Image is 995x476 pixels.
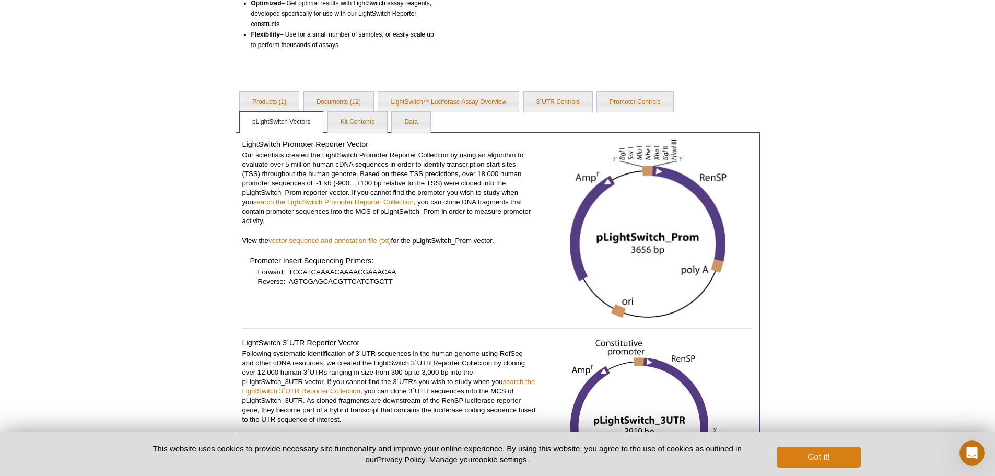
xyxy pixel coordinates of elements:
[597,92,673,113] a: Promoter Controls
[378,92,519,113] a: LightSwitch™ Luciferase Assay Overview
[253,198,414,206] a: search the LightSwitch Promoter Reporter Collection
[135,443,760,465] p: This website uses cookies to provide necessary site functionality and improve your online experie...
[258,268,536,286] p: Forward: TCCATCAAAACAAAACGAAACAA Reverse: AGTCGAGCACGTTCATCTGCTT
[251,29,435,50] li: – Use for a small number of samples, or easily scale up to perform thousands of assays
[377,455,425,464] a: Privacy Policy
[242,150,536,226] p: Our scientists created the LightSwitch Promoter Reporter Collection by using an algorithm to eval...
[242,338,536,347] h4: LightSwitch 3´UTR Reporter Vector
[475,455,526,464] button: cookie settings
[240,92,299,113] a: Products (1)
[304,92,373,113] a: Documents (12)
[959,440,985,466] iframe: Intercom live chat
[570,140,727,318] img: pLightSwitch_Prom vector diagram
[250,256,536,265] h4: Promoter Insert Sequencing Primers:
[524,92,592,113] a: 3´UTR Controls
[242,349,536,424] p: Following systematic identification of 3´UTR sequences in the human genome using RefSeq and other...
[328,112,387,133] a: Kit Contents
[777,447,860,468] button: Got it!
[242,236,536,246] p: View the for the pLightSwitch_Prom vector.
[268,237,391,245] a: vector sequence and annotation file (txt)
[392,112,430,133] a: Data
[242,140,536,149] h4: LightSwitch Promoter Reporter Vector
[251,31,280,38] b: Flexibility
[240,112,323,133] a: pLightSwitch Vectors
